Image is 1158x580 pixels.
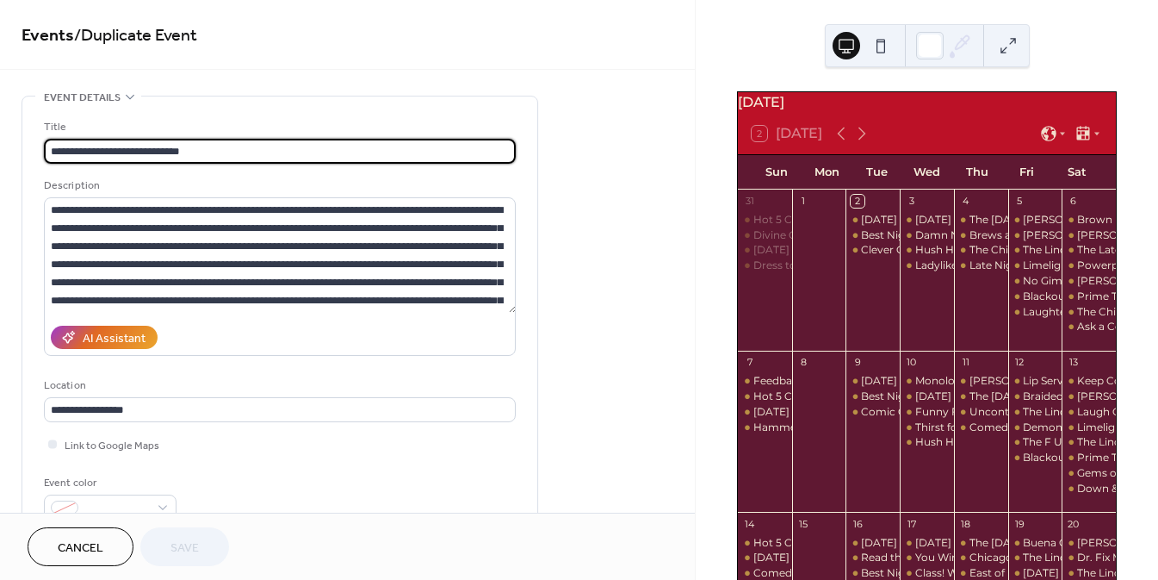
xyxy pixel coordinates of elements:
div: 11 [959,356,972,369]
div: The Lincoln Lodge Comedy Showcase [1008,243,1062,258]
div: [DATE] OPEN MIC [861,374,955,389]
div: Limelight - Chicago’s most exciting Comedy Showcase [1062,421,1116,435]
div: Blackout Diaries [1023,290,1107,304]
div: Thu [952,155,1002,190]
div: Sunday Best [738,551,792,565]
div: Tue [851,155,901,190]
div: Read the Room: A Literary Competition Comedy Show [861,551,1146,565]
div: Keep Coming Back [1062,374,1116,389]
div: The Chicago Comedy Awards [969,243,1124,258]
div: 17 [905,517,918,530]
div: Hot 5 Comedy Show [738,390,792,404]
div: Hot 5 Comedy Show [738,536,792,551]
div: You Win Some, You Dim Sum: a comedy show at the Lincoln Lodge [900,551,954,565]
div: Damn Near Famous Comedy Show [915,228,1100,243]
div: The Latest and Greatest [1062,243,1116,258]
div: Read the Room: A Literary Competition Comedy Show [845,551,900,565]
div: Dress to Impress: The Game Show [738,259,792,273]
div: 9 [851,356,864,369]
div: AI Assistant [83,330,146,348]
div: No Gimmicks Needed [1023,274,1136,289]
div: Chicago's Late Night Talk Show: The Not That Late Show [954,551,1008,565]
button: AI Assistant [51,326,158,349]
div: [DATE] Best [753,405,815,420]
div: The F U Comedy Showcase [1008,435,1062,450]
div: 1 [797,195,810,208]
div: Hot 5 Comedy Show [753,390,861,404]
div: Hecklers’ Happy Hour Comedy Show [1062,228,1116,243]
div: Hush Hush Comedy Hour [900,243,954,258]
div: Sun [752,155,802,190]
div: Hammered Herstory: Chicago's Funniest Drunk Comedy Storytelling [738,421,792,435]
div: Ladylike [900,259,954,273]
div: Blackout Diaries [1008,451,1062,465]
div: Description [44,177,512,195]
button: Cancel [28,527,133,566]
div: Ladylike [915,259,957,273]
div: Late Night at [GEOGRAPHIC_DATA] [969,259,1155,273]
div: Fri [1002,155,1052,190]
div: Sunday Best [738,405,792,420]
div: TUESDAY OPEN MIC [845,536,900,551]
div: Hot 5 Comedy Show [738,213,792,228]
div: Uncontrolled Variables [969,405,1087,420]
div: 5 [1013,195,1026,208]
div: Jenny Zigrino LIVE in Chicago at The Lincoln Lodge [1062,274,1116,289]
div: WEDNESDAY OPEN MIC [900,213,954,228]
div: Location [44,377,512,395]
div: [DATE] OPEN MIC [915,536,1009,551]
div: Uncontrolled Variables [954,405,1008,420]
div: Dr. Fix Me LIVE in Chicago! [1062,551,1116,565]
div: Buena Onda Comedy [1023,536,1135,551]
div: Buena Onda Comedy [1008,536,1062,551]
div: Best Night Ever [845,390,900,404]
div: Limelight - Chicago’s most exciting Comedy Showcase [1008,259,1062,273]
div: [DATE] OPEN MIC [861,536,955,551]
div: [DATE] OPEN MIC [915,213,1009,228]
div: Prime Time - Chicago's hottest comedy showcase [1062,451,1116,465]
div: Divine Comedy: Chicago's Unholiest Funniest Standup Comedians [753,228,1098,243]
div: The Thursday Show: Chicago's Funniest Comedians with New Jokes! [954,536,1008,551]
div: Mon [802,155,851,190]
div: Best Night Ever [845,228,900,243]
div: Hush Hush Comedy Hour [915,243,1050,258]
div: Hecklers’ Happy Hour Comedy Show [1062,390,1116,404]
div: Brews and Bad Movies [969,228,1087,243]
div: Monologue Joke Writing with Jenny Hagel [900,374,954,389]
div: 4 [959,195,972,208]
div: 10 [905,356,918,369]
div: Lip Service: A Fem Com Alumni Showcase [1008,374,1062,389]
div: Best Night Ever [861,390,942,404]
div: [DATE] Best [753,243,815,258]
div: The Thursday Show: Chicago's Funniest Comedians with New Jokes! [954,390,1008,404]
span: / Duplicate Event [74,19,197,53]
div: Sunday Best [738,243,792,258]
div: Comedy is Dead! with Marcella Arguello [954,421,1008,435]
div: The Lincoln Lodge Comedy Showcase [1062,435,1116,450]
div: The Lincoln Lodge Comedy Showcase [1008,405,1062,420]
div: WEDNESDAY OPEN MIC [900,390,954,404]
div: [DATE] OPEN MIC [915,390,1009,404]
div: [DATE] Best [753,551,815,565]
div: 31 [743,195,756,208]
div: Thirst for Adventure! A Dungeons & Dragons Live Comedy Show [900,421,954,435]
div: Hush Hush Comedy Hour [915,435,1050,450]
div: 8 [797,356,810,369]
div: Event color [44,474,173,492]
div: Hush Hush Comedy Hour [900,435,954,450]
div: Divine Comedy: Chicago's Unholiest Funniest Standup Comedians [738,228,792,243]
div: Funny Funny Fashion Comedy Show [915,405,1108,420]
div: Clever Comedy Show [861,243,973,258]
div: The Chicago Comedy Awards [954,243,1008,258]
div: Down & Dirty: A Filthy Standup Showcase [1062,482,1116,496]
div: 16 [851,517,864,530]
div: Hecklers’ Happy Hour Comedy Show [1062,536,1116,551]
div: Clever Comedy Show [845,243,900,258]
div: 14 [743,517,756,530]
a: Events [22,19,74,53]
div: Blackout Diaries [1008,290,1062,304]
div: WEDNESDAY OPEN MIC [900,536,954,551]
div: 2 [851,195,864,208]
div: Late Night at The Lodge [954,259,1008,273]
